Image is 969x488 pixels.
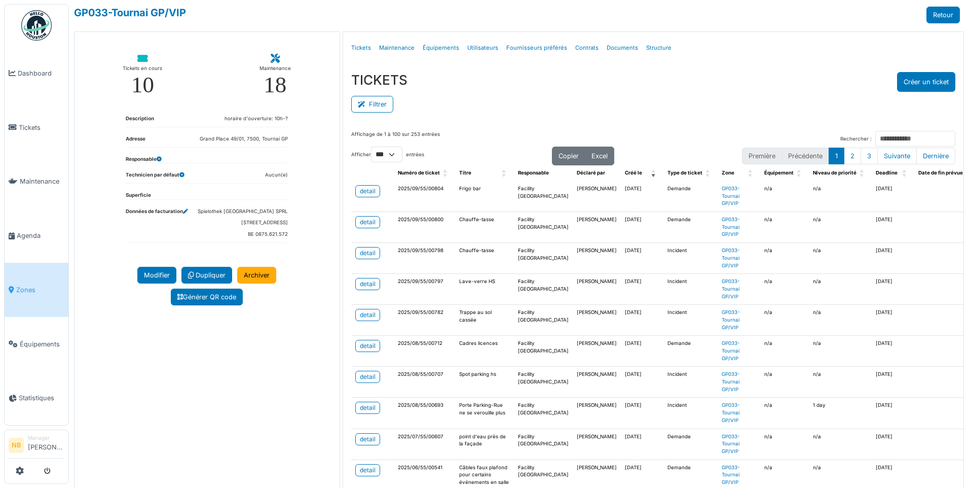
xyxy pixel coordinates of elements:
[355,278,380,290] a: detail
[126,135,145,147] dt: Adresse
[722,248,740,268] a: GP033-Tournai GP/VIP
[573,305,621,336] td: [PERSON_NAME]
[514,429,573,460] td: Facility [GEOGRAPHIC_DATA]
[797,165,803,181] span: Équipement: Activate to sort
[74,7,186,19] a: GP033-Tournai GP/VIP
[573,243,621,274] td: [PERSON_NAME]
[642,36,676,60] a: Structure
[877,148,917,164] button: Next
[351,131,440,147] div: Affichage de 1 à 100 sur 253 entrées
[760,336,809,367] td: n/a
[861,148,878,164] button: 3
[355,247,380,259] a: detail
[181,267,232,284] a: Dupliquer
[897,72,955,92] button: Créer un ticket
[20,339,64,349] span: Équipements
[126,171,184,183] dt: Technicien par défaut
[514,305,573,336] td: Facility [GEOGRAPHIC_DATA]
[651,165,657,181] span: Créé le: Activate to remove sorting
[621,274,663,305] td: [DATE]
[705,165,712,181] span: Type de ticket: Activate to sort
[455,429,514,460] td: point d'eau près de la façade
[621,181,663,212] td: [DATE]
[722,371,740,392] a: GP033-Tournai GP/VIP
[123,63,162,74] div: Tickets en cours
[265,171,288,179] dd: Aucun(e)
[455,274,514,305] td: Lave-verre HS
[5,46,68,100] a: Dashboard
[394,398,455,429] td: 2025/08/55/00693
[573,212,621,243] td: [PERSON_NAME]
[137,267,176,284] a: Modifier
[809,212,872,243] td: n/a
[872,212,914,243] td: [DATE]
[17,231,64,240] span: Agenda
[360,280,376,289] div: detail
[19,123,64,132] span: Tickets
[9,434,64,459] a: NB Manager[PERSON_NAME]
[760,274,809,305] td: n/a
[760,429,809,460] td: n/a
[621,398,663,429] td: [DATE]
[5,317,68,371] a: Équipements
[663,367,718,398] td: Incident
[876,170,898,176] span: Deadline
[514,243,573,274] td: Facility [GEOGRAPHIC_DATA]
[360,435,376,444] div: detail
[355,433,380,445] a: detail
[198,231,288,238] dd: BE 0875.621.572
[351,147,424,162] label: Afficher entrées
[355,185,380,197] a: detail
[663,429,718,460] td: Demande
[722,465,740,485] a: GP033-Tournai GP/VIP
[355,309,380,321] a: detail
[872,336,914,367] td: [DATE]
[809,336,872,367] td: n/a
[126,156,162,163] dt: Responsable
[131,74,154,96] div: 10
[200,135,288,143] dd: Grand Place 49/01, 7500, Tournai GP
[764,170,794,176] span: Équipement
[463,36,502,60] a: Utilisateurs
[621,367,663,398] td: [DATE]
[355,402,380,414] a: detail
[443,165,449,181] span: Numéro de ticket: Activate to sort
[663,212,718,243] td: Demande
[264,74,286,96] div: 18
[809,243,872,274] td: n/a
[28,434,64,456] li: [PERSON_NAME]
[844,148,861,164] button: 2
[394,274,455,305] td: 2025/09/55/00797
[625,170,642,176] span: Créé le
[760,305,809,336] td: n/a
[225,115,288,123] dd: horaire d'ouverture: 10h-?
[347,36,375,60] a: Tickets
[5,155,68,209] a: Maintenance
[577,170,605,176] span: Déclaré par
[809,274,872,305] td: n/a
[663,243,718,274] td: Incident
[722,434,740,454] a: GP033-Tournai GP/VIP
[371,147,402,162] select: Afficherentrées
[760,181,809,212] td: n/a
[355,216,380,228] a: detail
[126,192,151,199] dt: Superficie
[394,429,455,460] td: 2025/07/55/00607
[237,267,276,284] a: Archiver
[171,289,243,305] a: Générer QR code
[722,170,734,176] span: Zone
[809,429,872,460] td: n/a
[5,100,68,155] a: Tickets
[21,10,52,41] img: Badge_color-CXgf-gQk.svg
[809,398,872,429] td: 1 day
[809,305,872,336] td: n/a
[742,148,955,164] nav: pagination
[722,278,740,299] a: GP033-Tournai GP/VIP
[663,336,718,367] td: Demande
[663,181,718,212] td: Demande
[722,186,740,206] a: GP033-Tournai GP/VIP
[809,367,872,398] td: n/a
[514,274,573,305] td: Facility [GEOGRAPHIC_DATA]
[722,402,740,423] a: GP033-Tournai GP/VIP
[722,309,740,330] a: GP033-Tournai GP/VIP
